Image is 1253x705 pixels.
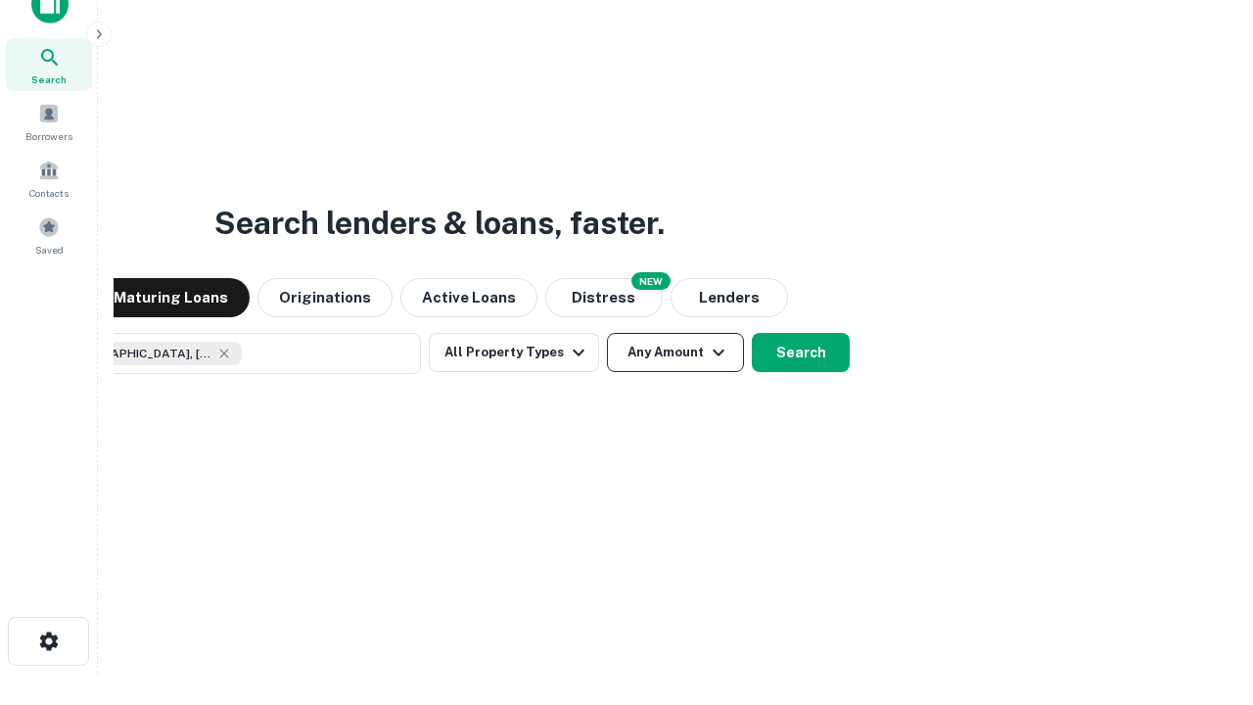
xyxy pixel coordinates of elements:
button: Active Loans [400,278,537,317]
iframe: Chat Widget [1155,548,1253,642]
button: Any Amount [607,333,744,372]
button: Maturing Loans [92,278,250,317]
span: Search [31,71,67,87]
span: Saved [35,242,64,258]
a: Saved [6,209,92,261]
button: Lenders [671,278,788,317]
div: NEW [631,272,671,290]
span: [GEOGRAPHIC_DATA], [GEOGRAPHIC_DATA], [GEOGRAPHIC_DATA] [66,345,212,362]
span: Borrowers [25,128,72,144]
a: Contacts [6,152,92,205]
button: Search [752,333,850,372]
button: Search distressed loans with lien and other non-mortgage details. [545,278,663,317]
span: Contacts [29,185,69,201]
a: Search [6,38,92,91]
h3: Search lenders & loans, faster. [214,200,665,247]
a: Borrowers [6,95,92,148]
button: [GEOGRAPHIC_DATA], [GEOGRAPHIC_DATA], [GEOGRAPHIC_DATA] [29,333,421,374]
button: Originations [257,278,393,317]
button: All Property Types [429,333,599,372]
